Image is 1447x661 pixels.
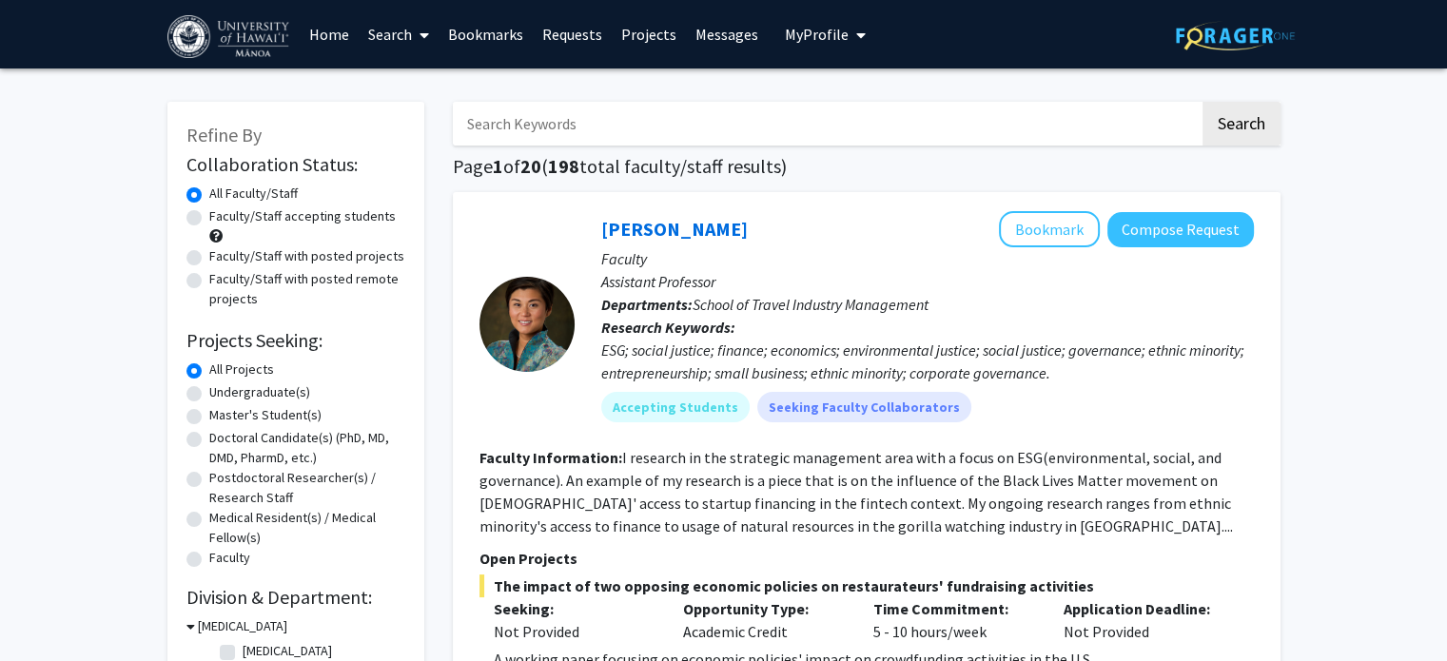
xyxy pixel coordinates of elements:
div: Not Provided [494,620,655,643]
span: The impact of two opposing economic policies on restaurateurs' fundraising activities [479,574,1254,597]
div: Academic Credit [669,597,859,643]
h1: Page of ( total faculty/staff results) [453,155,1281,178]
label: Undergraduate(s) [209,382,310,402]
span: Refine By [186,123,262,146]
label: Faculty/Staff with posted projects [209,246,404,266]
a: Messages [686,1,768,68]
label: Faculty/Staff accepting students [209,206,396,226]
h2: Projects Seeking: [186,329,405,352]
label: Faculty/Staff with posted remote projects [209,269,405,309]
label: Postdoctoral Researcher(s) / Research Staff [209,468,405,508]
label: Doctoral Candidate(s) (PhD, MD, DMD, PharmD, etc.) [209,428,405,468]
input: Search Keywords [453,102,1200,146]
label: Faculty [209,548,250,568]
a: Home [300,1,359,68]
span: 1 [493,154,503,178]
p: Time Commitment: [873,597,1035,620]
button: Add Xiaodan Mao-Clark to Bookmarks [999,211,1100,247]
a: Requests [533,1,612,68]
a: Projects [612,1,686,68]
span: 198 [548,154,579,178]
p: Seeking: [494,597,655,620]
label: [MEDICAL_DATA] [243,641,332,661]
p: Assistant Professor [601,270,1254,293]
h3: [MEDICAL_DATA] [198,616,287,636]
fg-read-more: I research in the strategic management area with a focus on ESG(environmental, social, and govern... [479,448,1233,535]
iframe: Chat [14,575,81,647]
b: Research Keywords: [601,318,735,337]
div: 5 - 10 hours/week [859,597,1049,643]
div: ESG; social justice; finance; economics; environmental justice; social justice; governance; ethni... [601,339,1254,384]
p: Application Deadline: [1064,597,1225,620]
label: All Projects [209,360,274,379]
span: 20 [520,154,541,178]
mat-chip: Accepting Students [601,392,750,422]
label: All Faculty/Staff [209,184,298,204]
a: Bookmarks [439,1,533,68]
b: Departments: [601,295,693,314]
span: My Profile [785,25,849,44]
img: University of Hawaiʻi at Mānoa Logo [167,15,293,58]
button: Search [1203,102,1281,146]
h2: Collaboration Status: [186,153,405,176]
img: ForagerOne Logo [1176,21,1295,50]
div: Not Provided [1049,597,1240,643]
button: Compose Request to Xiaodan Mao-Clark [1107,212,1254,247]
p: Opportunity Type: [683,597,845,620]
p: Open Projects [479,547,1254,570]
p: Faculty [601,247,1254,270]
label: Medical Resident(s) / Medical Fellow(s) [209,508,405,548]
a: Search [359,1,439,68]
h2: Division & Department: [186,586,405,609]
mat-chip: Seeking Faculty Collaborators [757,392,971,422]
label: Master's Student(s) [209,405,322,425]
b: Faculty Information: [479,448,622,467]
a: [PERSON_NAME] [601,217,748,241]
span: School of Travel Industry Management [693,295,929,314]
